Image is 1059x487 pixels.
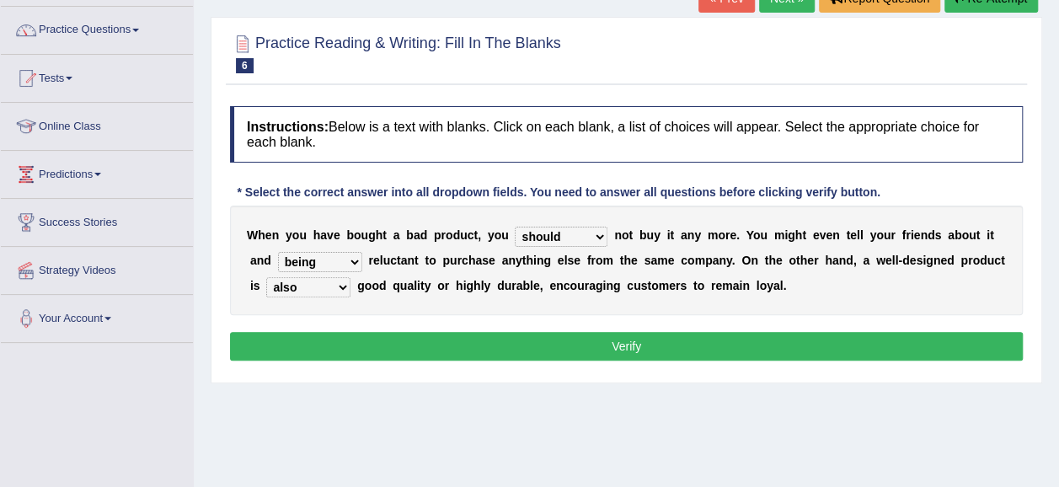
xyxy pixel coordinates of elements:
b: o [759,279,767,292]
b: a [589,279,596,292]
a: Your Account [1,295,193,337]
b: n [933,254,941,267]
b: , [853,254,857,267]
b: . [732,254,735,267]
b: r [511,279,516,292]
b: h [456,279,463,292]
b: - [898,254,902,267]
b: m [708,228,718,242]
b: y [654,228,661,242]
b: g [466,279,473,292]
b: b [639,228,647,242]
b: t [522,254,527,267]
b: r [725,228,730,242]
b: r [591,254,595,267]
b: o [753,228,761,242]
b: o [972,254,980,267]
b: t [1001,254,1005,267]
b: o [429,254,436,267]
b: u [987,254,994,267]
b: t [670,228,674,242]
b: a [733,279,740,292]
b: y [726,254,732,267]
b: o [437,279,445,292]
button: Verify [230,332,1023,361]
b: . [736,228,740,242]
b: r [585,279,589,292]
b: d [846,254,853,267]
b: c [468,228,474,242]
b: n [272,228,280,242]
b: e [549,279,556,292]
b: b [346,228,354,242]
b: s [680,279,687,292]
b: n [742,279,750,292]
b: i [923,254,926,267]
b: e [850,228,857,242]
b: t [382,228,387,242]
b: i [463,279,466,292]
b: l [780,279,784,292]
b: n [407,254,415,267]
b: d [947,254,955,267]
b: i [667,228,671,242]
b: n [606,279,613,292]
b: n [687,228,695,242]
b: f [902,228,907,242]
b: e [885,254,892,267]
b: g [543,254,551,267]
b: s [641,279,648,292]
b: d [497,279,505,292]
b: u [760,228,768,242]
b: b [955,228,962,242]
b: o [961,228,969,242]
b: y [869,228,876,242]
b: o [446,228,453,242]
b: t [647,279,651,292]
b: c [627,279,634,292]
b: e [668,254,675,267]
b: h [795,228,803,242]
b: b [522,279,530,292]
b: s [916,254,923,267]
b: . [784,279,787,292]
b: m [722,279,732,292]
b: t [473,228,478,242]
b: t [846,228,850,242]
b: e [533,279,540,292]
b: o [570,279,577,292]
b: l [757,279,760,292]
b: o [622,228,629,242]
b: i [533,254,537,267]
b: n [838,254,846,267]
b: o [876,228,884,242]
b: O [741,254,751,267]
b: r [968,254,972,267]
a: Success Stories [1,199,193,241]
b: r [711,279,715,292]
b: t [976,228,981,242]
b: v [819,228,826,242]
b: d [264,254,271,267]
b: g [596,279,603,292]
b: p [705,254,713,267]
b: p [434,228,441,242]
b: y [516,254,522,267]
b: l [860,228,864,242]
b: h [468,254,476,267]
b: i [739,279,742,292]
b: r [676,279,680,292]
b: m [659,279,669,292]
b: u [501,228,509,242]
b: u [505,279,512,292]
b: y [425,279,431,292]
b: h [768,254,776,267]
b: o [698,279,705,292]
b: m [774,228,784,242]
b: i [417,279,420,292]
h2: Practice Reading & Writing: Fill In The Blanks [230,31,561,73]
b: t [425,254,429,267]
b: i [784,228,788,242]
h4: Below is a text with blanks. Click on each blank, a list of choices will appear. Select the appro... [230,106,1023,163]
b: n [614,228,622,242]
